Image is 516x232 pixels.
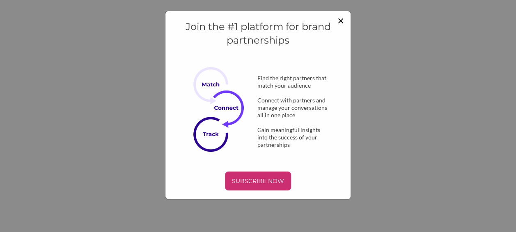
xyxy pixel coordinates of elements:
p: SUBSCRIBE NOW [228,175,288,187]
div: Find the right partners that match your audience [244,74,342,89]
span: × [337,13,344,27]
div: Connect with partners and manage your conversations all in one place [244,97,342,119]
a: SUBSCRIBE NOW [174,172,342,190]
h4: Join the #1 platform for brand partnerships [174,20,342,47]
img: Subscribe Now Image [193,67,251,152]
button: Close modal [337,14,344,26]
div: Gain meaningful insights into the success of your partnerships [244,126,342,148]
